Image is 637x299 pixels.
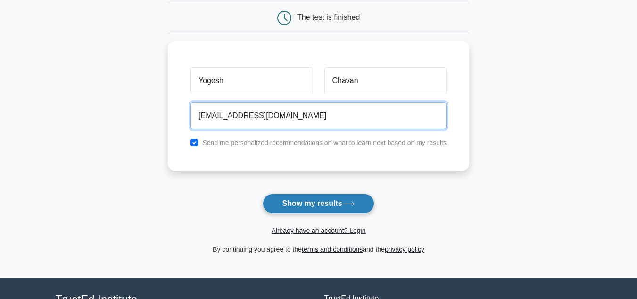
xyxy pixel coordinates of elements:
input: First name [190,67,313,94]
button: Show my results [263,194,374,214]
label: Send me personalized recommendations on what to learn next based on my results [202,139,447,146]
div: The test is finished [297,13,360,21]
a: Already have an account? Login [271,227,365,234]
div: By continuing you agree to the and the [162,244,475,255]
input: Last name [324,67,447,94]
input: Email [190,102,447,129]
a: terms and conditions [302,246,363,253]
a: privacy policy [385,246,424,253]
